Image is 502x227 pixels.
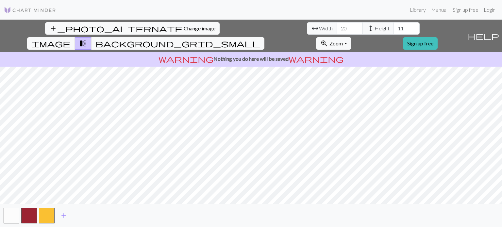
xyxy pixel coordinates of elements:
[4,6,56,14] img: Logo
[184,25,215,31] span: Change image
[329,40,343,46] span: Zoom
[49,24,183,33] span: add_photo_alternate
[95,39,260,48] span: background_grid_small
[320,39,328,48] span: zoom_in
[465,20,502,52] button: Help
[311,24,319,33] span: arrow_range
[159,54,213,63] span: warning
[289,54,343,63] span: warning
[407,3,428,16] a: Library
[375,24,390,32] span: Height
[316,37,351,50] button: Zoom
[31,39,71,48] span: image
[403,37,438,50] a: Sign up free
[468,31,499,41] span: help
[450,3,481,16] a: Sign up free
[481,3,498,16] a: Login
[367,24,375,33] span: height
[60,211,68,220] span: add
[79,39,87,48] span: transition_fade
[3,55,499,63] p: Nothing you do here will be saved
[56,209,72,222] button: Add color
[428,3,450,16] a: Manual
[45,22,220,35] button: Change image
[319,24,333,32] span: Width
